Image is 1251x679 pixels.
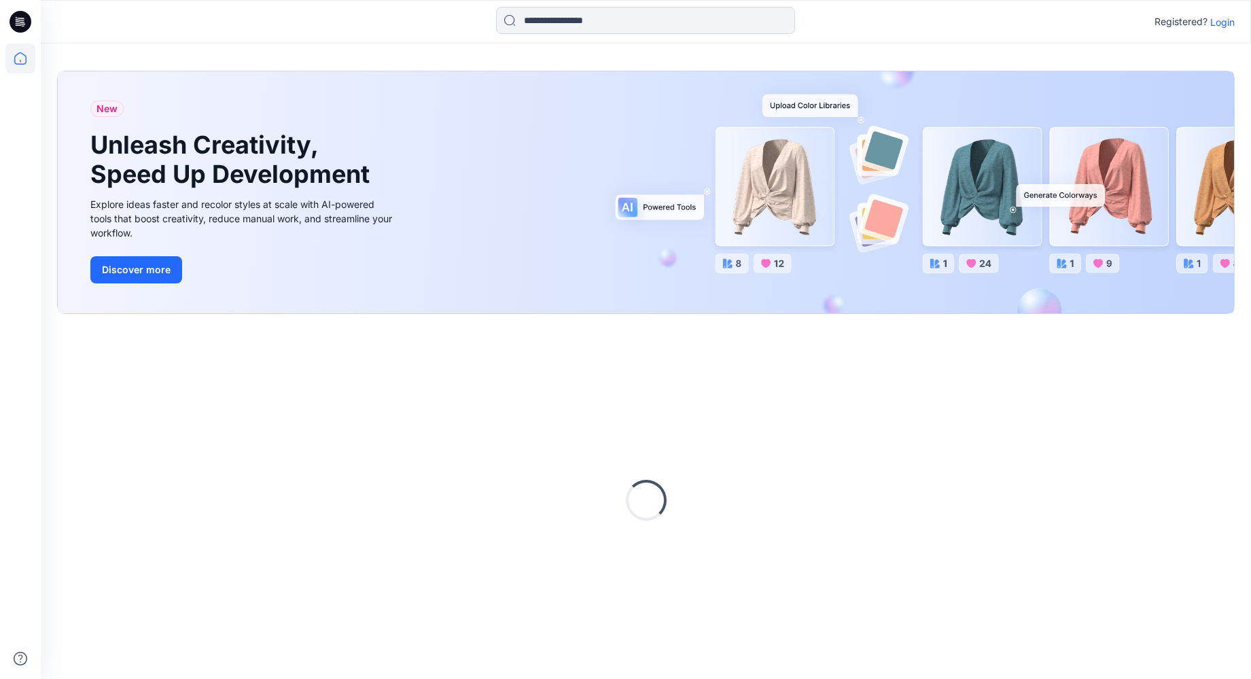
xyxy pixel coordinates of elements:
a: Discover more [90,256,396,283]
p: Registered? [1155,14,1208,30]
p: Login [1210,15,1235,29]
div: Explore ideas faster and recolor styles at scale with AI-powered tools that boost creativity, red... [90,197,396,240]
button: Discover more [90,256,182,283]
h1: Unleash Creativity, Speed Up Development [90,130,376,189]
span: New [96,101,118,117]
